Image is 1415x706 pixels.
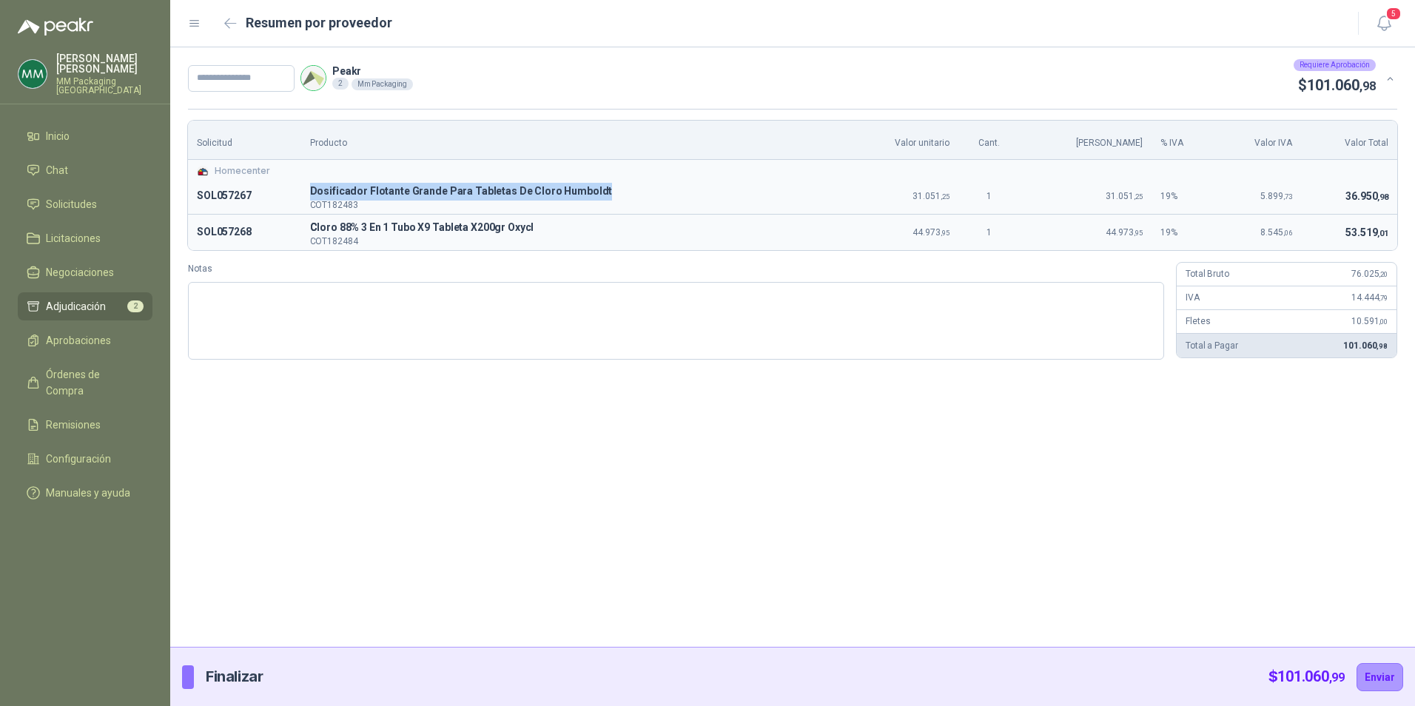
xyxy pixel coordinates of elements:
th: Solicitud [188,121,301,160]
img: Company Logo [197,166,209,178]
th: Cant. [958,121,1020,160]
h2: Resumen por proveedor [246,13,392,33]
a: Remisiones [18,411,152,439]
span: Configuración [46,451,111,467]
th: [PERSON_NAME] [1020,121,1152,160]
span: 5 [1385,7,1402,21]
span: Dosificador Flotante Grande Para Tabletas De Cloro Humboldt [310,183,836,201]
th: Valor Total [1301,121,1397,160]
a: Negociaciones [18,258,152,286]
a: Solicitudes [18,190,152,218]
span: ,98 [1377,192,1388,202]
span: 101.060 [1307,76,1376,94]
a: Órdenes de Compra [18,360,152,405]
span: ,25 [1134,192,1143,201]
p: SOL057268 [197,223,292,241]
a: Aprobaciones [18,326,152,354]
span: ,79 [1379,294,1388,302]
span: Manuales y ayuda [46,485,130,501]
span: 14.444 [1351,292,1388,303]
div: 2 [332,78,349,90]
span: ,73 [1283,192,1292,201]
span: 8.545 [1260,227,1292,238]
span: Chat [46,162,68,178]
p: [PERSON_NAME] [PERSON_NAME] [56,53,152,74]
p: COT182484 [310,237,836,246]
span: ,06 [1283,229,1292,237]
a: Adjudicación2 [18,292,152,320]
p: $ [1298,74,1376,97]
span: 44.973 [912,227,950,238]
th: % IVA [1152,121,1215,160]
th: Valor unitario [845,121,958,160]
div: Mm Packaging [352,78,413,90]
span: Órdenes de Compra [46,366,138,399]
span: ,99 [1329,670,1345,685]
label: Notas [188,262,1164,276]
p: Peakr [332,66,413,76]
span: Solicitudes [46,196,97,212]
span: ,25 [941,192,950,201]
div: Requiere Aprobación [1294,59,1376,71]
span: Negociaciones [46,264,114,280]
span: ,20 [1379,270,1388,278]
span: 36.950 [1345,190,1388,202]
p: Fletes [1186,315,1210,329]
a: Chat [18,156,152,184]
p: SOL057267 [197,187,292,205]
span: 53.519 [1345,226,1388,238]
span: 31.051 [1106,191,1143,201]
img: Logo peakr [18,18,93,36]
span: Licitaciones [46,230,101,246]
span: Aprobaciones [46,332,111,349]
span: 31.051 [912,191,950,201]
a: Licitaciones [18,224,152,252]
span: 44.973 [1106,227,1143,238]
a: Inicio [18,122,152,150]
img: Company Logo [19,60,47,88]
span: Cloro 88% 3 En 1 Tubo X9 Tableta X200gr Oxycl [310,219,836,237]
p: D [310,183,836,201]
a: Manuales y ayuda [18,479,152,507]
button: Enviar [1357,663,1403,691]
span: 10.591 [1351,316,1388,326]
div: Homecenter [197,164,1388,178]
a: Configuración [18,445,152,473]
span: 101.060 [1343,340,1388,351]
td: 1 [958,215,1020,250]
p: C [310,219,836,237]
p: IVA [1186,291,1200,305]
button: 5 [1371,10,1397,37]
span: 101.060 [1277,668,1345,685]
span: Remisiones [46,417,101,433]
span: ,01 [1377,229,1388,238]
span: ,95 [1134,229,1143,237]
span: ,95 [941,229,950,237]
span: Adjudicación [46,298,106,315]
th: Valor IVA [1214,121,1301,160]
span: Inicio [46,128,70,144]
p: MM Packaging [GEOGRAPHIC_DATA] [56,77,152,95]
span: 76.025 [1351,269,1388,279]
p: COT182483 [310,201,836,209]
span: 2 [127,300,144,312]
img: Company Logo [301,66,326,90]
p: Finalizar [206,665,263,688]
span: ,98 [1377,342,1388,350]
td: 19 % [1152,178,1215,214]
span: 5.899 [1260,191,1292,201]
span: ,00 [1379,317,1388,326]
span: ,98 [1359,79,1376,93]
p: $ [1268,665,1345,688]
th: Producto [301,121,845,160]
td: 19 % [1152,215,1215,250]
p: Total a Pagar [1186,339,1237,353]
p: Total Bruto [1186,267,1229,281]
td: 1 [958,178,1020,214]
